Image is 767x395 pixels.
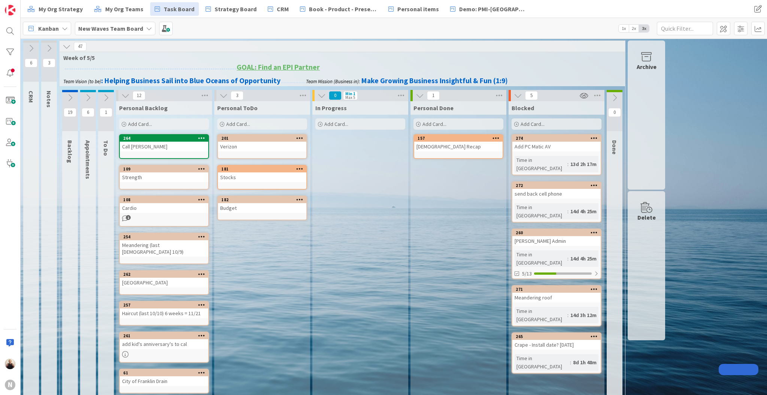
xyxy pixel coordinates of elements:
div: City of Franklin Drain [120,376,208,386]
span: 3x [639,25,649,32]
span: Personal Done [413,104,454,112]
div: Strength [120,172,208,182]
input: Quick Filter... [657,22,713,35]
div: 254 [120,233,208,240]
div: 201 [221,136,306,141]
div: 182 [218,196,306,203]
div: 264 [120,135,208,142]
span: Add Card... [226,121,250,127]
div: Time in [GEOGRAPHIC_DATA] [515,307,567,323]
div: Crape - Install date? [DATE] [512,340,601,350]
div: 13d 2h 17m [569,160,598,168]
div: Time in [GEOGRAPHIC_DATA] [515,354,570,371]
div: 274 [512,135,601,142]
div: 261 [120,332,208,339]
div: Archive [637,62,657,71]
div: Time in [GEOGRAPHIC_DATA] [515,156,567,172]
div: 265 [516,334,601,339]
div: 265 [512,333,601,340]
div: 272 [512,182,601,189]
span: CRM [277,4,289,13]
span: Personal Backlog [119,104,168,112]
span: 47 [74,42,87,51]
b: New Waves Team Board [78,25,143,32]
div: 181 [221,166,306,172]
span: ................. [281,76,306,85]
span: To Do [102,140,110,156]
div: 254 [123,234,208,239]
span: 1 [100,108,112,117]
span: Add Card... [324,121,348,127]
span: CRM [27,91,35,103]
a: My Org Strategy [23,2,87,16]
span: : [567,207,569,215]
span: Backlog [66,140,74,163]
div: 254Meandering (last [DEMOGRAPHIC_DATA] 10/9) [120,233,208,257]
strong: Make Growing Business Insightful & Fun (1:9) [361,76,508,85]
div: 109Strength [120,166,208,182]
span: 1x [619,25,629,32]
div: Meandering roof [512,293,601,302]
span: 6 [25,58,37,67]
div: 272send back cell phone [512,182,601,199]
a: Task Board [150,2,199,16]
div: 157 [418,136,503,141]
div: N [5,380,15,390]
em: Team Mission (Business in): [306,78,360,85]
u: GOAL: Find an EPI Partner [237,63,320,72]
span: Done [611,140,618,154]
div: 262 [120,271,208,278]
div: send back cell phone [512,189,601,199]
div: 61 [120,370,208,376]
span: 1 [427,91,440,100]
div: Max 5 [345,96,355,99]
div: 261 [123,333,208,338]
div: 265Crape - Install date? [DATE] [512,333,601,350]
span: Book - Product - Presentation [309,4,377,13]
span: Kanban [38,24,59,33]
div: Call [PERSON_NAME] [120,142,208,151]
div: 272 [516,183,601,188]
div: 157[DEMOGRAPHIC_DATA] Recap [414,135,503,151]
div: 157 [414,135,503,142]
div: 8d 1h 48m [571,358,598,367]
div: 257 [123,302,208,308]
div: 108Cardio [120,196,208,213]
div: 260 [512,229,601,236]
div: 14d 4h 25m [569,207,598,215]
div: 109 [120,166,208,172]
div: 262[GEOGRAPHIC_DATA] [120,271,208,287]
span: 6 [82,108,94,117]
div: Cardio [120,203,208,213]
span: Personal ToDo [217,104,258,112]
div: [GEOGRAPHIC_DATA] [120,278,208,287]
a: Personal items [384,2,443,16]
div: Time in [GEOGRAPHIC_DATA] [515,203,567,220]
span: 3 [43,58,55,67]
div: Verizon [218,142,306,151]
div: [DEMOGRAPHIC_DATA] Recap [414,142,503,151]
div: 182Budget [218,196,306,213]
span: : [570,358,571,367]
div: 201Verizon [218,135,306,151]
div: 182 [221,197,306,202]
div: 271 [512,286,601,293]
span: 0 [608,108,621,117]
span: : [567,311,569,319]
span: 3 [231,91,243,100]
div: [PERSON_NAME] Admin [512,236,601,246]
span: Blocked [512,104,534,112]
div: 274Add PC Matic AV [512,135,601,151]
div: 271Meandering roof [512,286,601,302]
span: 12 [133,91,145,100]
span: Add Card... [521,121,545,127]
div: 274 [516,136,601,141]
span: My Org Teams [105,4,143,13]
div: Haircut (last 10/10) 6 weeks = 11/21 [120,308,208,318]
div: 14d 4h 25m [569,254,598,263]
span: 5/13 [522,270,532,278]
div: 181 [218,166,306,172]
div: Time in [GEOGRAPHIC_DATA] [515,250,567,267]
span: Strategy Board [215,4,257,13]
div: Add PC Matic AV [512,142,601,151]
